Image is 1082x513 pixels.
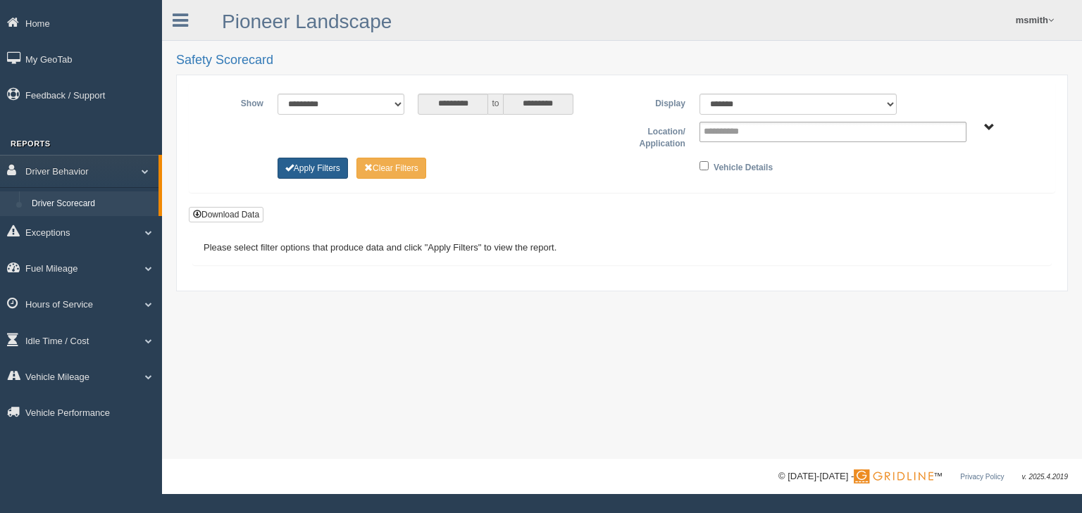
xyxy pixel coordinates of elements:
[25,191,158,217] a: Driver Scorecard
[622,122,692,151] label: Location/ Application
[1022,473,1068,481] span: v. 2025.4.2019
[622,94,692,110] label: Display
[222,11,392,32] a: Pioneer Landscape
[714,158,773,175] label: Vehicle Details
[176,53,1068,68] h2: Safety Scorecard
[854,469,933,483] img: Gridline
[960,473,1004,481] a: Privacy Policy
[488,94,502,115] span: to
[356,158,426,179] button: Change Filter Options
[204,242,556,253] span: Please select filter options that produce data and click "Apply Filters" to view the report.
[778,469,1068,484] div: © [DATE]-[DATE] - ™
[278,158,348,179] button: Change Filter Options
[200,94,270,110] label: Show
[189,207,263,222] button: Download Data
